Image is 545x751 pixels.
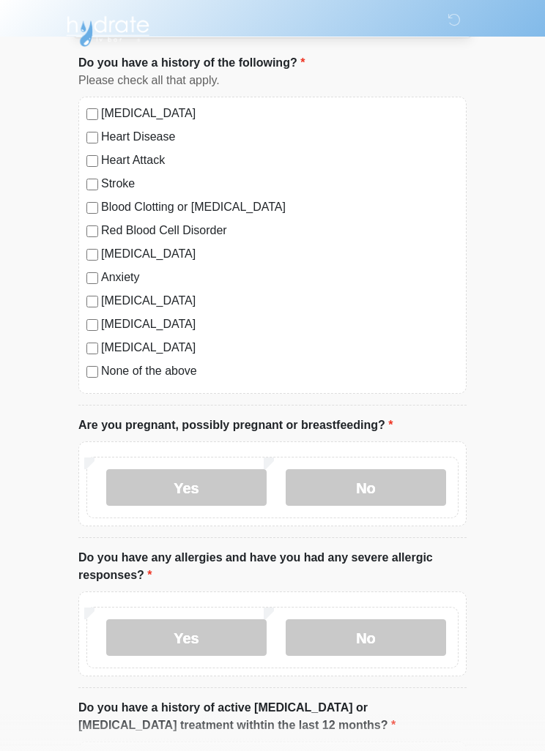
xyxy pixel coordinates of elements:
label: Stroke [101,175,459,193]
label: [MEDICAL_DATA] [101,315,459,333]
input: Heart Disease [86,132,98,143]
label: [MEDICAL_DATA] [101,339,459,356]
label: Red Blood Cell Disorder [101,222,459,239]
img: Hydrate IV Bar - Chandler Logo [64,11,152,48]
input: None of the above [86,366,98,378]
input: Anxiety [86,272,98,284]
label: Yes [106,469,267,506]
input: Blood Clotting or [MEDICAL_DATA] [86,202,98,214]
input: [MEDICAL_DATA] [86,108,98,120]
label: Heart Disease [101,128,459,146]
label: [MEDICAL_DATA] [101,245,459,263]
input: Stroke [86,179,98,190]
div: Please check all that apply. [78,72,467,89]
label: No [286,619,446,656]
label: Heart Attack [101,152,459,169]
input: Red Blood Cell Disorder [86,225,98,237]
label: Blood Clotting or [MEDICAL_DATA] [101,198,459,216]
label: None of the above [101,362,459,380]
label: Are you pregnant, possibly pregnant or breastfeeding? [78,416,393,434]
label: Do you have a history of the following? [78,54,305,72]
label: [MEDICAL_DATA] [101,292,459,310]
label: Yes [106,619,267,656]
label: Anxiety [101,269,459,286]
input: Heart Attack [86,155,98,167]
label: [MEDICAL_DATA] [101,105,459,122]
input: [MEDICAL_DATA] [86,319,98,331]
label: Do you have any allergies and have you had any severe allergic responses? [78,549,467,584]
label: No [286,469,446,506]
input: [MEDICAL_DATA] [86,249,98,261]
input: [MEDICAL_DATA] [86,296,98,307]
input: [MEDICAL_DATA] [86,343,98,354]
label: Do you have a history of active [MEDICAL_DATA] or [MEDICAL_DATA] treatment withtin the last 12 mo... [78,699,467,734]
